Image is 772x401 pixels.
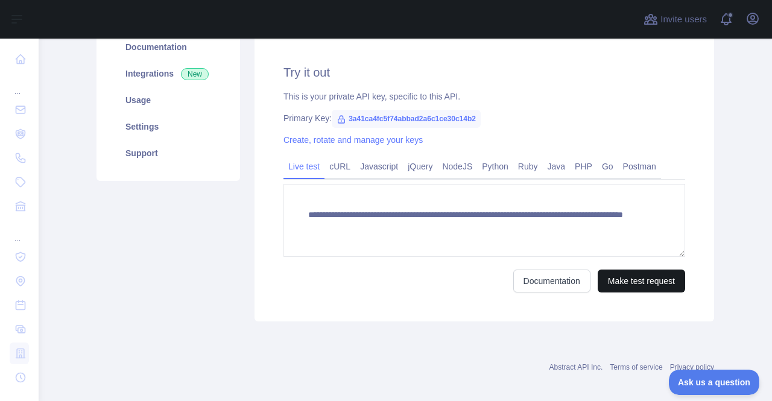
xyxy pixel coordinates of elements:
[111,140,226,166] a: Support
[355,157,403,176] a: Javascript
[549,363,603,371] a: Abstract API Inc.
[641,10,709,29] button: Invite users
[660,13,707,27] span: Invite users
[111,34,226,60] a: Documentation
[10,219,29,244] div: ...
[283,157,324,176] a: Live test
[570,157,597,176] a: PHP
[10,72,29,96] div: ...
[597,157,618,176] a: Go
[610,363,662,371] a: Terms of service
[111,60,226,87] a: Integrations New
[324,157,355,176] a: cURL
[477,157,513,176] a: Python
[283,64,685,81] h2: Try it out
[283,135,423,145] a: Create, rotate and manage your keys
[669,370,760,395] iframe: Toggle Customer Support
[513,157,543,176] a: Ruby
[283,112,685,124] div: Primary Key:
[543,157,571,176] a: Java
[181,68,209,80] span: New
[598,270,685,292] button: Make test request
[437,157,477,176] a: NodeJS
[403,157,437,176] a: jQuery
[283,90,685,103] div: This is your private API key, specific to this API.
[670,363,714,371] a: Privacy policy
[618,157,661,176] a: Postman
[111,87,226,113] a: Usage
[332,110,481,128] span: 3a41ca4fc5f74abbad2a6c1ce30c14b2
[513,270,590,292] a: Documentation
[111,113,226,140] a: Settings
